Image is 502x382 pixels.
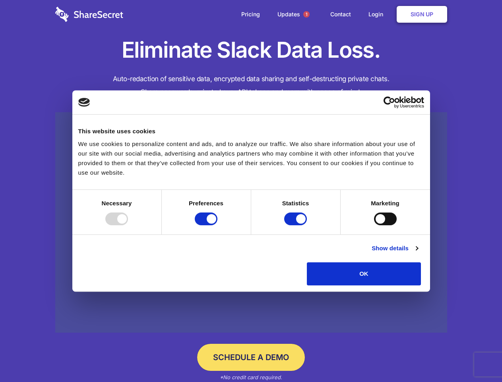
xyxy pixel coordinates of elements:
strong: Statistics [282,200,309,207]
h4: Auto-redaction of sensitive data, encrypted data sharing and self-destructing private chats. Shar... [55,72,447,99]
strong: Marketing [371,200,399,207]
img: logo-wordmark-white-trans-d4663122ce5f474addd5e946df7df03e33cb6a1c49d2221995e7729f52c070b2.svg [55,7,123,22]
button: OK [307,262,421,285]
a: Contact [322,2,359,27]
a: Pricing [233,2,268,27]
a: Wistia video thumbnail [55,112,447,333]
div: We use cookies to personalize content and ads, and to analyze our traffic. We also share informat... [78,139,424,177]
strong: Preferences [189,200,223,207]
a: Login [361,2,395,27]
a: Show details [372,244,418,253]
em: *No credit card required. [220,374,282,380]
div: This website uses cookies [78,127,424,136]
a: Usercentrics Cookiebot - opens in a new window [355,96,424,108]
span: 1 [303,11,310,18]
strong: Necessary [102,200,132,207]
h1: Eliminate Slack Data Loss. [55,36,447,64]
a: Schedule a Demo [197,344,305,371]
a: Sign Up [397,6,447,23]
img: logo [78,98,90,107]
